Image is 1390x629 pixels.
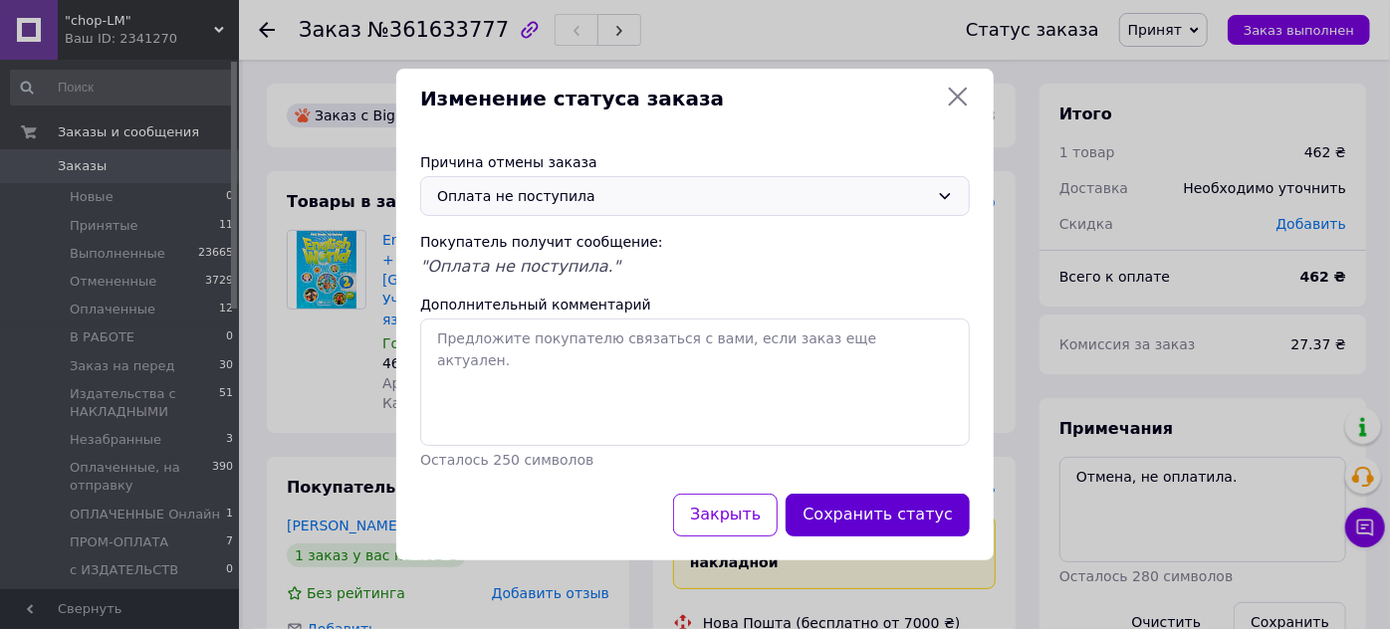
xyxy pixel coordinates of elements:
div: Причина отмены заказа [420,152,970,172]
div: Оплата не поступила [437,185,929,207]
div: Покупатель получит сообщение: [420,232,970,252]
span: Осталось 250 символов [420,452,593,468]
span: "Оплата не поступила." [420,257,620,276]
button: Закрыть [673,494,778,536]
button: Сохранить статус [786,494,970,536]
span: Изменение статуса заказа [420,85,938,113]
label: Дополнительный комментарий [420,297,651,313]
